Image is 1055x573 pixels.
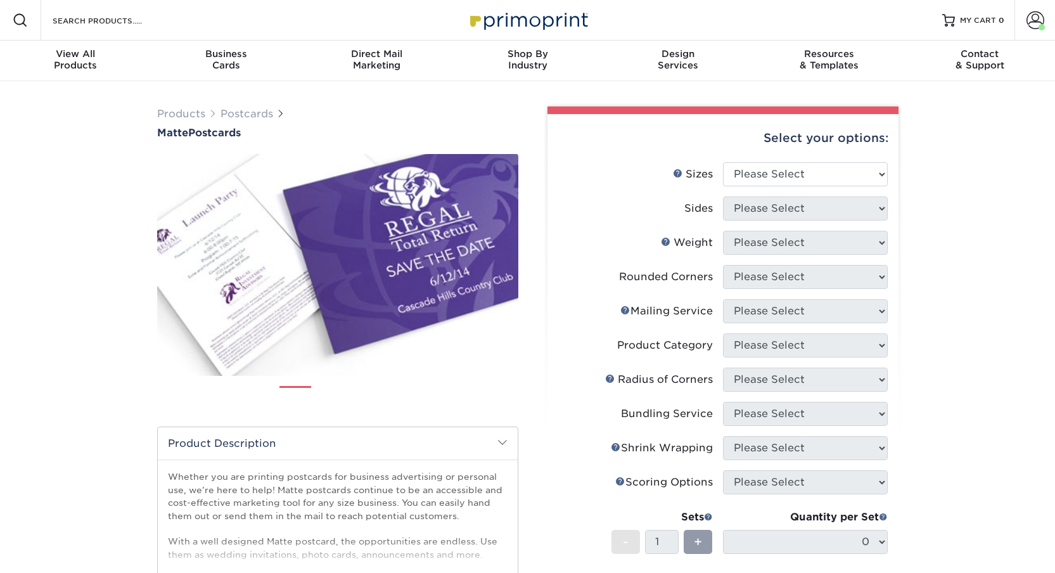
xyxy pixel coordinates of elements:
div: Mailing Service [620,304,713,319]
span: Design [603,48,753,60]
div: Industry [452,48,603,71]
a: Contact& Support [904,41,1055,81]
a: Products [157,108,205,120]
div: & Templates [753,48,904,71]
a: DesignServices [603,41,753,81]
img: Postcards 03 [364,381,396,413]
a: BusinessCards [151,41,302,81]
span: Business [151,48,302,60]
img: Matte 01 [157,140,518,390]
img: Postcards 02 [322,381,354,413]
div: Scoring Options [615,475,713,490]
img: Primoprint [464,6,591,34]
a: Resources& Templates [753,41,904,81]
h2: Product Description [158,427,518,460]
div: Product Category [617,338,713,353]
a: Postcards [221,108,273,120]
span: Shop By [452,48,603,60]
span: Direct Mail [302,48,452,60]
img: Postcards 01 [279,382,311,413]
a: Shop ByIndustry [452,41,603,81]
span: Matte [157,127,188,139]
div: Cards [151,48,302,71]
a: MattePostcards [157,127,518,139]
a: Direct MailMarketing [302,41,452,81]
div: Select your options: [558,114,888,162]
span: 0 [999,16,1004,25]
span: Resources [753,48,904,60]
div: Radius of Corners [605,372,713,387]
input: SEARCH PRODUCTS..... [51,13,175,28]
div: Sides [684,201,713,216]
span: MY CART [960,15,996,26]
div: Sets [611,510,713,525]
div: Bundling Service [621,406,713,422]
span: + [694,532,702,551]
div: Sizes [673,167,713,182]
h1: Postcards [157,127,518,139]
div: Rounded Corners [619,269,713,285]
span: Contact [904,48,1055,60]
div: Weight [661,235,713,250]
div: Quantity per Set [723,510,888,525]
div: & Support [904,48,1055,71]
div: Services [603,48,753,71]
div: Marketing [302,48,452,71]
div: Shrink Wrapping [611,441,713,456]
span: - [623,532,629,551]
